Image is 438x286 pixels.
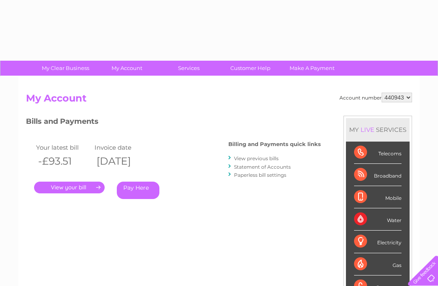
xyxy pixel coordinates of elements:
[92,142,151,153] td: Invoice date
[94,61,161,76] a: My Account
[34,153,92,169] th: -£93.51
[34,182,105,193] a: .
[92,153,151,169] th: [DATE]
[228,141,321,147] h4: Billing and Payments quick links
[279,61,346,76] a: Make A Payment
[354,186,401,208] div: Mobile
[26,116,321,130] h3: Bills and Payments
[234,172,286,178] a: Paperless bill settings
[32,61,99,76] a: My Clear Business
[346,118,410,141] div: MY SERVICES
[26,93,412,108] h2: My Account
[354,164,401,186] div: Broadband
[117,182,159,199] a: Pay Here
[155,61,222,76] a: Services
[234,164,291,170] a: Statement of Accounts
[354,142,401,164] div: Telecoms
[217,61,284,76] a: Customer Help
[354,208,401,231] div: Water
[354,231,401,253] div: Electricity
[34,142,92,153] td: Your latest bill
[339,93,412,102] div: Account number
[234,155,279,161] a: View previous bills
[354,253,401,275] div: Gas
[359,126,376,133] div: LIVE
